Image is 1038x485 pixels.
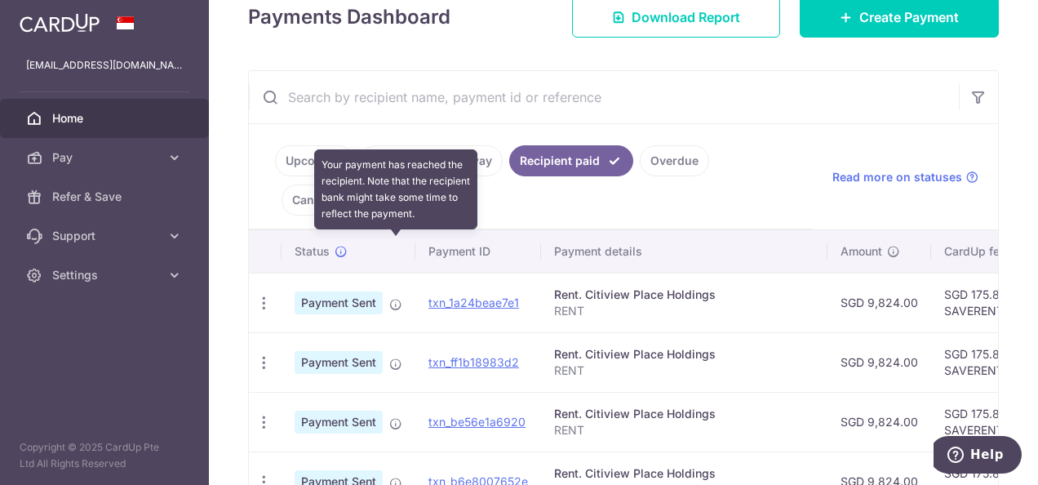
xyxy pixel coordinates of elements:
[295,411,383,434] span: Payment Sent
[52,267,160,283] span: Settings
[931,273,1037,332] td: SGD 175.85 SAVERENT179
[931,332,1037,392] td: SGD 175.85 SAVERENT179
[554,406,814,422] div: Rent. Citiview Place Holdings
[282,185,358,216] a: Cancelled
[295,351,383,374] span: Payment Sent
[554,346,814,363] div: Rent. Citiview Place Holdings
[554,465,814,482] div: Rent. Citiview Place Holdings
[52,110,160,127] span: Home
[52,189,160,205] span: Refer & Save
[841,243,882,260] span: Amount
[509,145,633,176] a: Recipient paid
[428,296,519,309] a: txn_1a24beae7e1
[931,392,1037,452] td: SGD 175.85 SAVERENT179
[275,145,354,176] a: Upcoming
[52,228,160,244] span: Support
[295,291,383,314] span: Payment Sent
[632,7,740,27] span: Download Report
[26,57,183,73] p: [EMAIL_ADDRESS][DOMAIN_NAME]
[832,169,962,185] span: Read more on statuses
[640,145,709,176] a: Overdue
[554,287,814,303] div: Rent. Citiview Place Holdings
[295,243,330,260] span: Status
[554,363,814,379] p: RENT
[428,355,519,369] a: txn_ff1b18983d2
[944,243,1006,260] span: CardUp fee
[827,273,931,332] td: SGD 9,824.00
[415,230,541,273] th: Payment ID
[832,169,978,185] a: Read more on statuses
[428,415,526,429] a: txn_be56e1a6920
[554,422,814,438] p: RENT
[20,13,100,33] img: CardUp
[248,2,450,32] h4: Payments Dashboard
[541,230,827,273] th: Payment details
[827,392,931,452] td: SGD 9,824.00
[859,7,959,27] span: Create Payment
[554,303,814,319] p: RENT
[934,436,1022,477] iframe: Opens a widget where you can find more information
[249,71,959,123] input: Search by recipient name, payment id or reference
[827,332,931,392] td: SGD 9,824.00
[52,149,160,166] span: Pay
